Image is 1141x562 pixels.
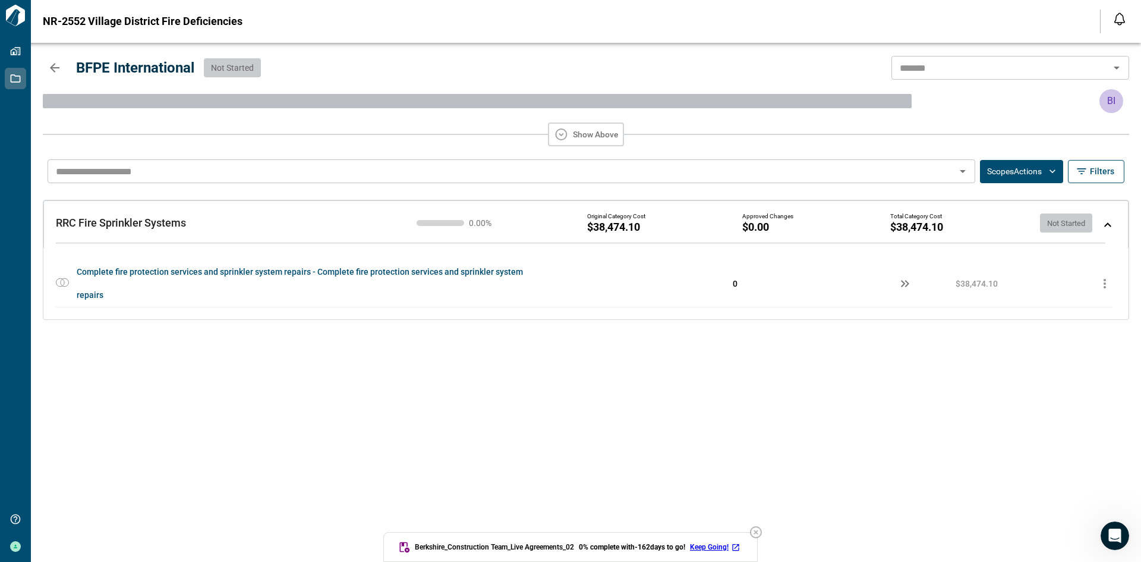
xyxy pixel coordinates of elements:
span: Approved Changes [742,213,793,220]
button: Open [954,163,971,180]
a: Keep Going! [690,542,743,552]
span: $38,474.10 [587,221,640,233]
img: expand [1104,222,1111,227]
button: Open [1108,59,1125,76]
span: NR-2552 Village District Fire Deficiencies [43,15,242,27]
button: Show Above [548,123,624,146]
span: Total Category Cost [890,213,942,220]
span: $38,474.10 [890,221,943,233]
span: 0 [733,279,737,288]
div: RRC Fire Sprinkler Systems0.00%Original Category Cost$38,474.10Approved Changes$0.00Total Categor... [43,200,1129,249]
button: ScopesActions [980,160,1063,183]
span: 0 % complete with -162 days to go! [579,542,685,552]
p: BI [1107,94,1115,108]
span: Complete fire protection services and sprinkler system repairs - Complete fire protection service... [77,260,539,307]
button: Open notification feed [1110,10,1129,29]
span: RRC Fire Sprinkler Systems [56,216,186,229]
span: Original Category Cost [587,213,645,220]
span: 0.00 % [469,219,505,227]
span: BFPE International [76,59,194,76]
span: $38,474.10 [956,278,998,290]
iframe: Intercom live chat [1101,522,1129,550]
span: $0.00 [742,221,769,233]
span: Not Started [211,63,254,73]
span: Filters [1090,165,1114,177]
span: Not Started [1040,219,1092,228]
span: Berkshire_Construction Team_Live Agreements_02 [415,542,574,552]
button: Filters [1068,160,1124,183]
